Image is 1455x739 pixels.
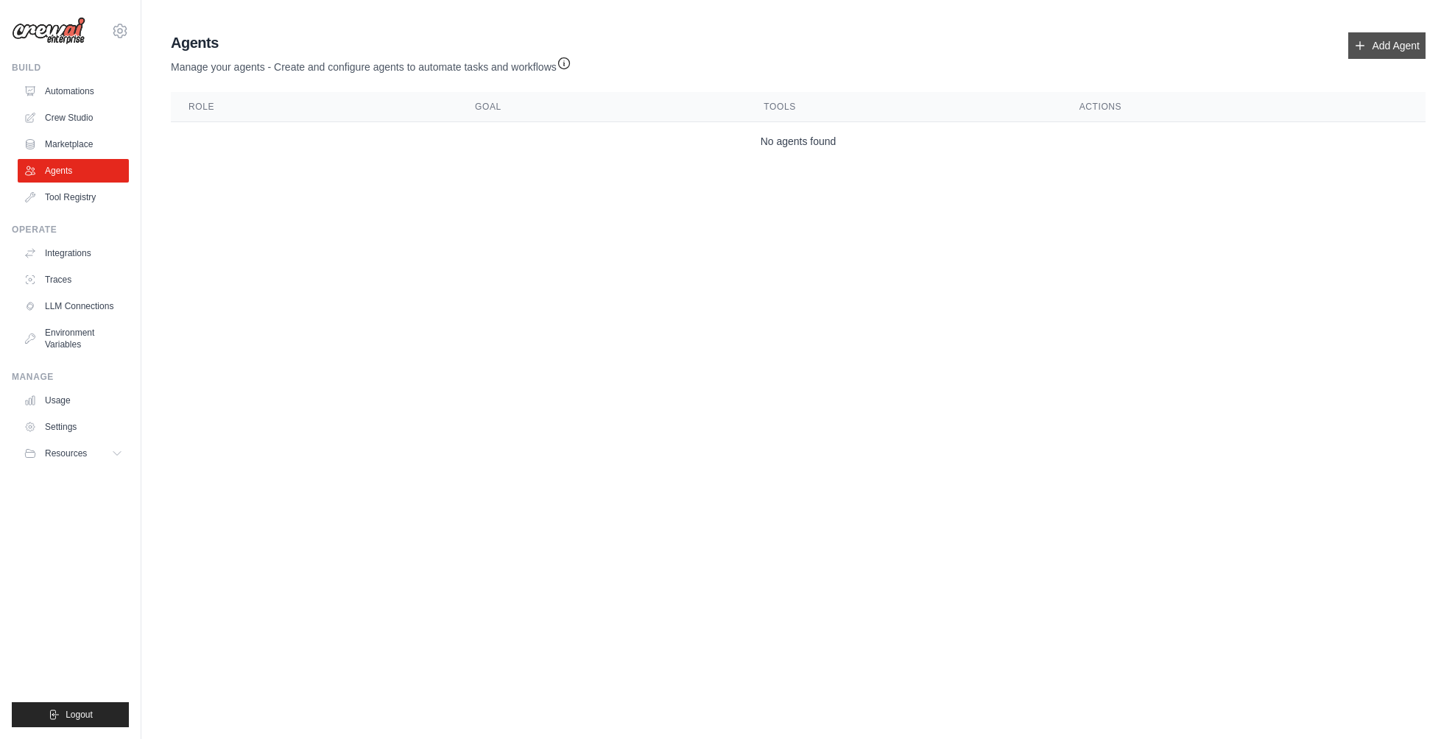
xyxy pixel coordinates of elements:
span: Resources [45,448,87,459]
a: LLM Connections [18,294,129,318]
a: Crew Studio [18,106,129,130]
a: Marketplace [18,132,129,156]
button: Resources [18,442,129,465]
a: Traces [18,268,129,291]
img: Logo [12,17,85,45]
a: Settings [18,415,129,439]
h2: Agents [171,32,571,53]
a: Tool Registry [18,185,129,209]
a: Automations [18,79,129,103]
td: No agents found [171,122,1426,161]
div: Build [12,62,129,74]
th: Tools [746,92,1061,122]
div: Manage [12,371,129,383]
a: Agents [18,159,129,183]
span: Logout [66,709,93,721]
a: Add Agent [1348,32,1426,59]
a: Integrations [18,241,129,265]
th: Goal [457,92,746,122]
button: Logout [12,702,129,727]
th: Actions [1062,92,1426,122]
p: Manage your agents - Create and configure agents to automate tasks and workflows [171,53,571,74]
th: Role [171,92,457,122]
a: Environment Variables [18,321,129,356]
div: Operate [12,224,129,236]
a: Usage [18,389,129,412]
